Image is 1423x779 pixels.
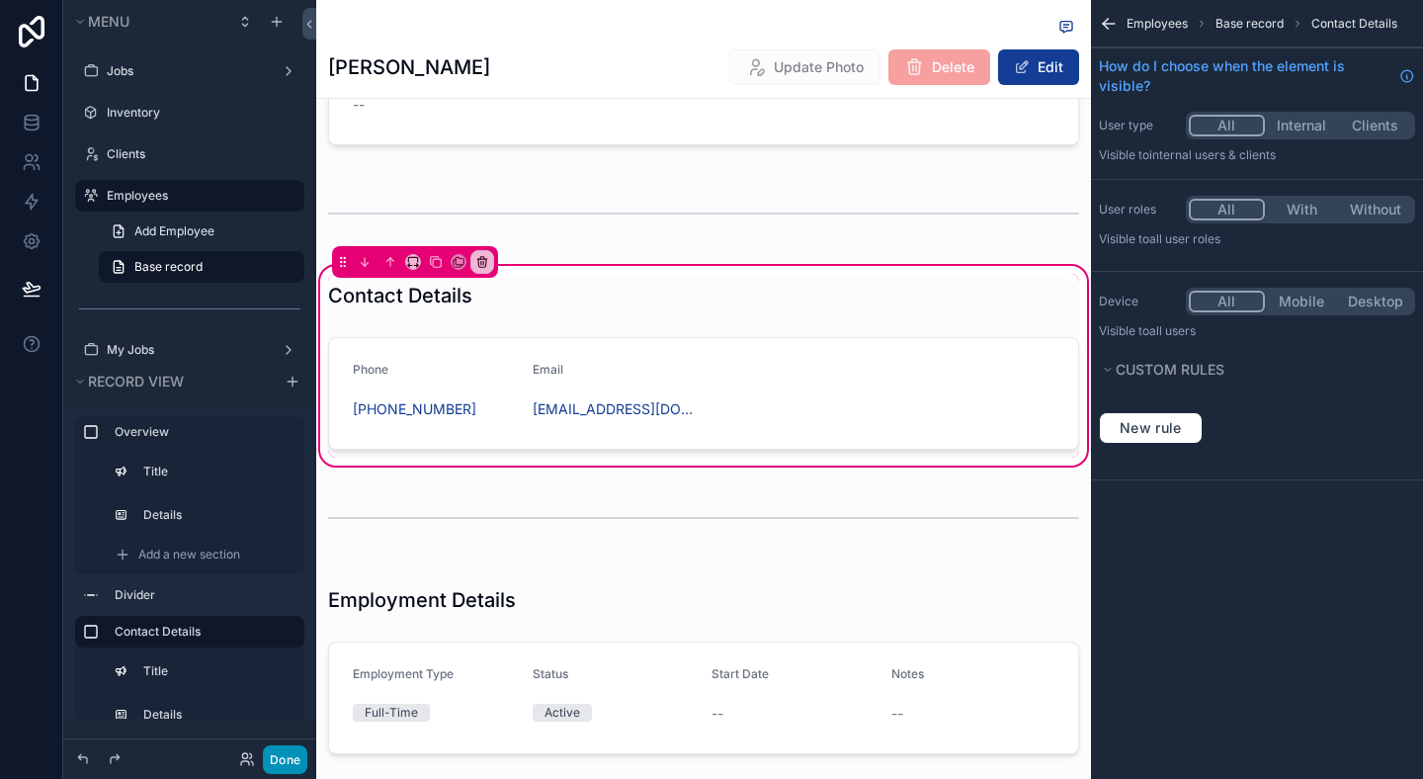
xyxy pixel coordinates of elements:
label: My Jobs [107,342,265,358]
span: Custom rules [1116,361,1224,378]
span: Menu [88,13,129,30]
button: Edit [998,49,1079,85]
button: All [1189,291,1265,312]
button: New rule [1099,412,1203,444]
span: Internal users & clients [1149,147,1276,162]
button: All [1189,199,1265,220]
button: Done [263,745,307,774]
span: All user roles [1149,231,1220,246]
label: Inventory [107,105,293,121]
button: Custom rules [1099,356,1403,384]
p: Visible to [1099,147,1415,163]
label: Clients [107,146,293,162]
button: Menu [71,8,225,36]
h1: [PERSON_NAME] [328,53,490,81]
span: Base record [1215,16,1284,32]
label: Details [143,507,285,523]
label: Contact Details [115,624,289,640]
label: User type [1099,118,1178,133]
span: Contact Details [1311,16,1397,32]
span: New rule [1112,419,1190,437]
a: How do I choose when the element is visible? [1099,56,1415,96]
button: Mobile [1265,291,1339,312]
span: Base record [134,259,203,275]
label: Employees [107,188,293,204]
label: Divider [115,587,289,603]
label: Title [143,464,285,479]
button: With [1265,199,1339,220]
label: Details [143,707,285,723]
span: Add Employee [134,223,214,239]
div: scrollable content [63,407,316,719]
button: Clients [1338,115,1412,136]
label: Device [1099,294,1178,309]
button: All [1189,115,1265,136]
button: Without [1338,199,1412,220]
label: Overview [115,424,289,440]
p: Visible to [1099,231,1415,247]
label: Jobs [107,63,265,79]
button: Internal [1265,115,1339,136]
button: Record view [71,368,273,395]
button: Desktop [1338,291,1412,312]
span: Add a new section [138,547,240,563]
a: Add Employee [99,216,304,247]
label: Title [143,663,285,679]
a: Base record [99,251,304,283]
span: Employees [1127,16,1188,32]
p: Visible to [1099,323,1415,339]
span: Record view [88,373,184,389]
span: How do I choose when the element is visible? [1099,56,1391,96]
span: all users [1149,323,1196,338]
label: User roles [1099,202,1178,217]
